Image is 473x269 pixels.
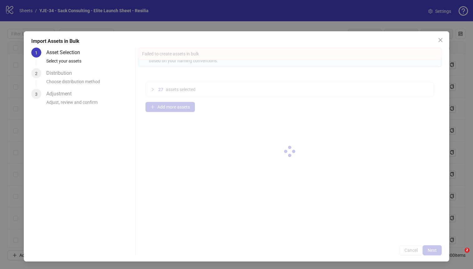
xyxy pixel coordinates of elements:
span: 2 [35,71,38,76]
iframe: Intercom live chat [452,248,467,263]
button: Close [435,35,445,45]
span: 2 [465,248,470,253]
div: Adjustment [46,89,77,99]
div: Select your assets [46,58,133,68]
div: Choose distribution method [46,78,133,89]
div: Adjust, review and confirm [46,99,133,109]
span: 1 [35,50,38,55]
span: 3 [35,92,38,97]
div: Asset Selection [46,48,85,58]
div: Distribution [46,68,77,78]
div: Import Assets in Bulk [31,38,442,45]
span: close [438,38,443,43]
